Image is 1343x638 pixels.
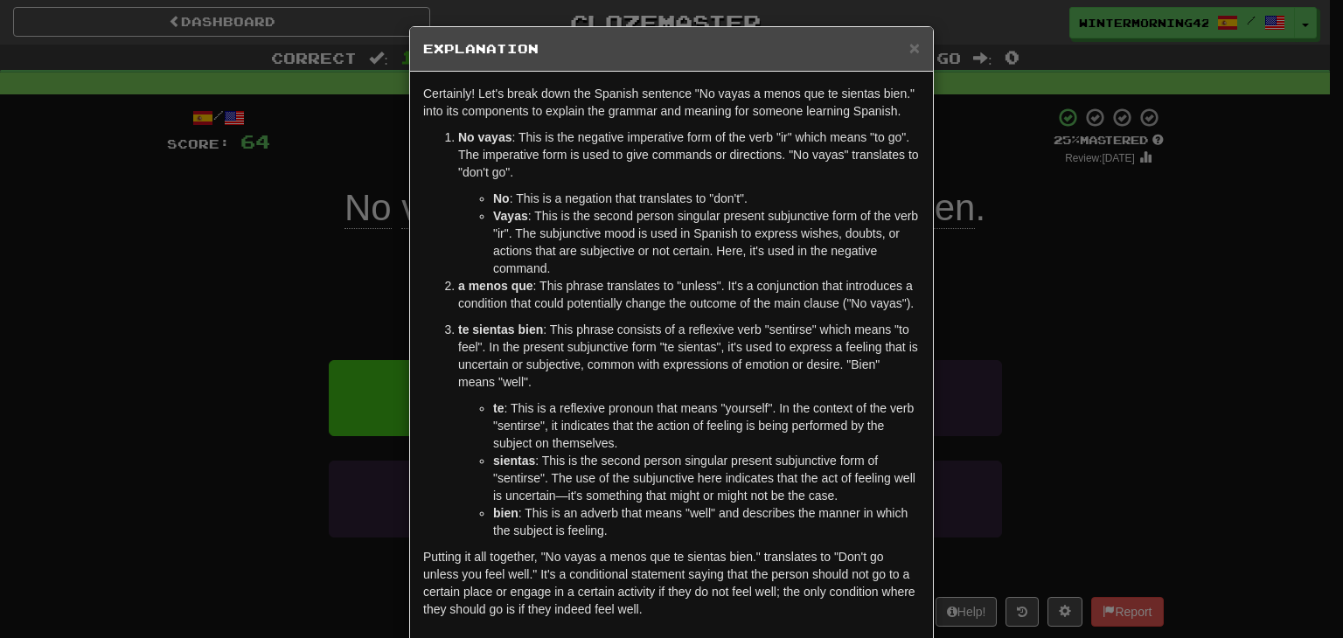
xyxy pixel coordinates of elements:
li: : This is the second person singular present subjunctive form of "sentirse". The use of the subju... [493,452,920,504]
p: Putting it all together, "No vayas a menos que te sientas bien." translates to "Don't go unless y... [423,548,920,618]
li: : This is a negation that translates to "don't". [493,190,920,207]
strong: bien [493,506,518,520]
p: : This phrase translates to "unless". It's a conjunction that introduces a condition that could p... [458,277,920,312]
strong: a menos que [458,279,533,293]
strong: Vayas [493,209,528,223]
li: : This is a reflexive pronoun that means "yourself". In the context of the verb "sentirse", it in... [493,399,920,452]
p: Certainly! Let's break down the Spanish sentence "No vayas a menos que te sientas bien." into its... [423,85,920,120]
strong: te sientas bien [458,322,543,336]
p: : This phrase consists of a reflexive verb "sentirse" which means "to feel". In the present subju... [458,321,920,391]
button: Close [909,38,920,57]
strong: sientas [493,454,535,468]
p: : This is the negative imperative form of the verb "ir" which means "to go". The imperative form ... [458,128,920,181]
li: : This is an adverb that means "well" and describes the manner in which the subject is feeling. [493,504,920,539]
strong: No [493,191,510,205]
span: × [909,38,920,58]
strong: No vayas [458,130,511,144]
strong: te [493,401,504,415]
h5: Explanation [423,40,920,58]
li: : This is the second person singular present subjunctive form of the verb "ir". The subjunctive m... [493,207,920,277]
